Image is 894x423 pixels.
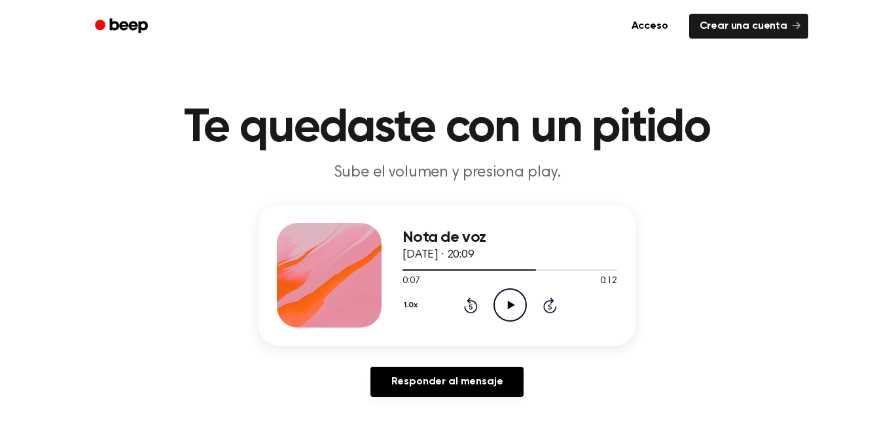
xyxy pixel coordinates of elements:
span: 0:07 [402,275,420,288]
font: Acceso [632,21,668,31]
a: Acceso [618,11,681,41]
font: Sube el volumen y presiona play. [334,165,561,180]
a: Bip [86,14,160,39]
button: 1.0x [402,294,422,316]
a: Crear una cuenta [689,14,808,39]
font: Te quedaste con un pitido [184,105,709,152]
font: [DATE] · 20:09 [402,249,474,261]
font: Responder al mensaje [391,377,503,387]
font: 1.0x [404,301,417,309]
font: 0:12 [600,277,617,286]
a: Responder al mensaje [370,367,524,397]
font: Crear una cuenta [700,21,787,31]
font: Nota de voz [402,229,486,245]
